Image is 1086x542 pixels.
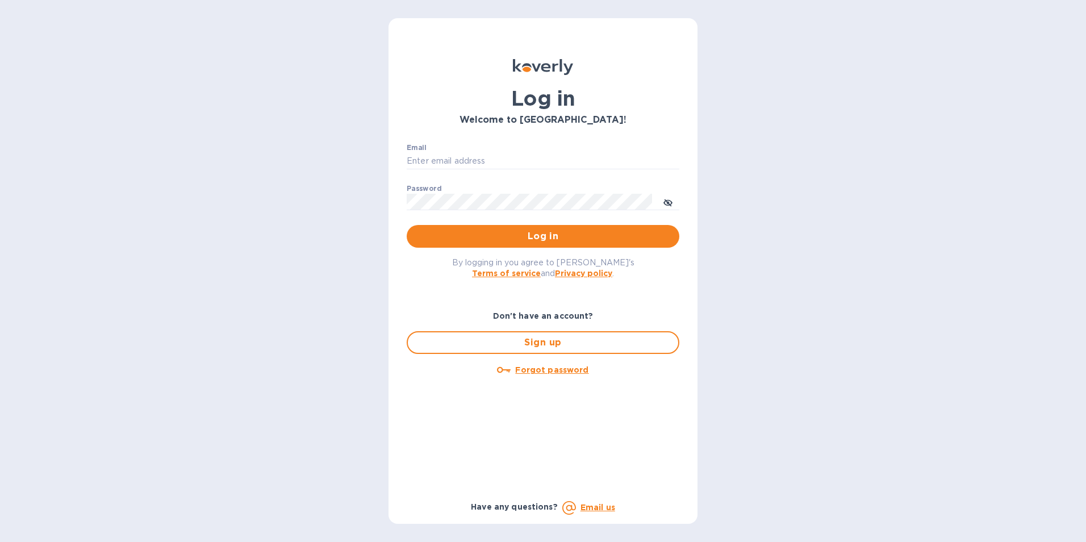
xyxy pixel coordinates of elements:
[472,269,541,278] a: Terms of service
[515,365,588,374] u: Forgot password
[513,59,573,75] img: Koverly
[407,86,679,110] h1: Log in
[417,336,669,349] span: Sign up
[471,502,558,511] b: Have any questions?
[407,225,679,248] button: Log in
[452,258,634,278] span: By logging in you agree to [PERSON_NAME]'s and .
[407,144,427,151] label: Email
[580,503,615,512] a: Email us
[407,115,679,126] h3: Welcome to [GEOGRAPHIC_DATA]!
[555,269,612,278] a: Privacy policy
[407,185,441,192] label: Password
[416,230,670,243] span: Log in
[407,331,679,354] button: Sign up
[493,311,594,320] b: Don't have an account?
[657,190,679,213] button: toggle password visibility
[407,153,679,170] input: Enter email address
